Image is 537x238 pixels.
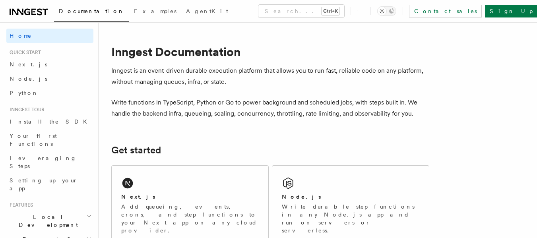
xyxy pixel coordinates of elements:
[6,151,93,173] a: Leveraging Steps
[6,173,93,195] a: Setting up your app
[186,8,228,14] span: AgentKit
[59,8,124,14] span: Documentation
[111,65,429,87] p: Inngest is an event-driven durable execution platform that allows you to run fast, reliable code ...
[181,2,233,21] a: AgentKit
[6,57,93,72] a: Next.js
[111,45,429,59] h1: Inngest Documentation
[6,210,93,232] button: Local Development
[134,8,176,14] span: Examples
[258,5,344,17] button: Search...Ctrl+K
[6,114,93,129] a: Install the SDK
[10,133,57,147] span: Your first Functions
[10,32,32,40] span: Home
[282,203,419,234] p: Write durable step functions in any Node.js app and run on servers or serverless.
[111,97,429,119] p: Write functions in TypeScript, Python or Go to power background and scheduled jobs, with steps bu...
[322,7,339,15] kbd: Ctrl+K
[10,61,47,68] span: Next.js
[10,177,78,192] span: Setting up your app
[10,155,77,169] span: Leveraging Steps
[111,145,161,156] a: Get started
[6,29,93,43] a: Home
[6,213,87,229] span: Local Development
[6,49,41,56] span: Quick start
[10,90,39,96] span: Python
[6,86,93,100] a: Python
[282,193,321,201] h2: Node.js
[6,72,93,86] a: Node.js
[54,2,129,22] a: Documentation
[6,106,45,113] span: Inngest tour
[121,193,155,201] h2: Next.js
[409,5,482,17] a: Contact sales
[6,129,93,151] a: Your first Functions
[10,118,92,125] span: Install the SDK
[10,75,47,82] span: Node.js
[129,2,181,21] a: Examples
[121,203,259,234] p: Add queueing, events, crons, and step functions to your Next app on any cloud provider.
[6,202,33,208] span: Features
[377,6,396,16] button: Toggle dark mode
